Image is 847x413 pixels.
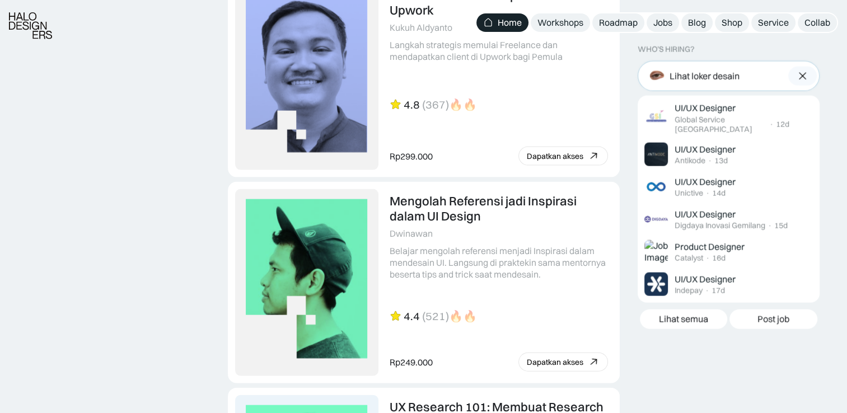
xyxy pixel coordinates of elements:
a: Workshops [531,13,590,32]
div: Indepay [675,286,703,295]
a: Job ImageUI/UX DesignerGlobal Service [GEOGRAPHIC_DATA]·12d [640,98,817,138]
div: Catalyst [675,254,703,263]
div: · [769,120,774,129]
div: Shop [722,17,742,29]
div: Lihat loker desain [670,70,740,82]
div: · [705,286,709,295]
a: Blog [681,13,713,32]
div: Jobs [653,17,672,29]
div: · [768,221,772,231]
div: 17d [712,286,725,295]
img: Job Image [644,106,668,130]
div: UI/UX Designer [675,208,736,220]
div: Blog [688,17,706,29]
div: UI/UX Designer [675,102,736,114]
div: Collab [804,17,830,29]
a: Service [751,13,795,32]
div: Product Designer [675,241,745,252]
a: Collab [798,13,837,32]
img: Job Image [644,175,668,199]
a: Post job [729,309,817,329]
a: Dapatkan akses [518,353,608,372]
img: Job Image [644,240,668,264]
div: · [705,189,710,198]
div: WHO’S HIRING? [638,45,694,54]
div: Digdaya Inovasi Gemilang [675,221,765,231]
div: Global Service [GEOGRAPHIC_DATA] [675,115,767,134]
div: Post job [757,313,789,325]
div: 14d [712,189,726,198]
div: 16d [712,254,726,263]
div: Dapatkan akses [527,358,583,367]
div: Service [758,17,789,29]
a: Job ImageUI/UX DesignerDigdaya Inovasi Gemilang·15d [640,203,817,236]
div: · [705,254,710,263]
div: Rp299.000 [390,151,433,162]
a: Job ImageUI/UX DesignerUnictive·14d [640,171,817,203]
img: Job Image [644,208,668,231]
div: UI/UX Designer [675,143,736,155]
div: 15d [774,221,788,231]
img: Job Image [644,143,668,166]
div: Roadmap [599,17,638,29]
a: Lihat semua [640,309,728,329]
div: Antikode [675,156,705,166]
div: 12d [776,120,789,129]
div: · [708,156,712,166]
div: Rp249.000 [390,356,433,368]
a: Jobs [647,13,679,32]
div: Dapatkan akses [527,152,583,161]
div: Workshops [537,17,583,29]
a: Dapatkan akses [518,147,608,166]
img: Job Image [644,273,668,296]
a: Job ImageProduct DesignerCatalyst·16d [640,236,817,268]
a: Job ImageUI/UX DesignerIndepay·17d [640,268,817,301]
div: Home [498,17,522,29]
a: Roadmap [592,13,644,32]
div: UI/UX Designer [675,273,736,285]
div: UI/UX Designer [675,176,736,187]
a: Shop [715,13,749,32]
a: Job ImageUI/UX DesignerAntikode·13d [640,138,817,171]
a: Home [476,13,528,32]
div: 13d [714,156,728,166]
div: Unictive [675,189,703,198]
div: Lihat semua [659,313,708,325]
